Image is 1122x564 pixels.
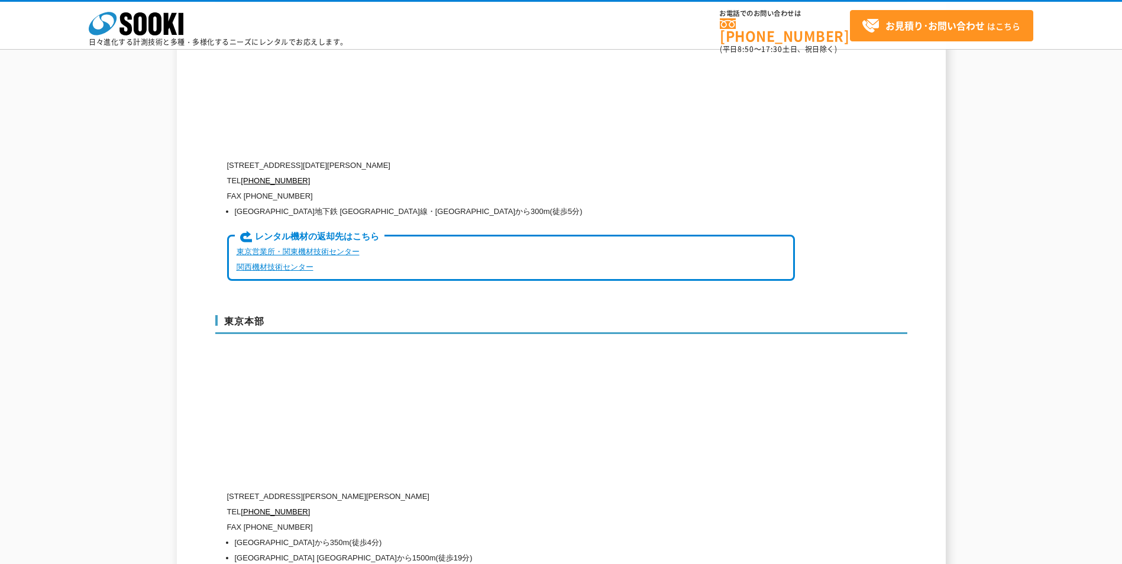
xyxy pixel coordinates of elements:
[227,189,795,204] p: FAX [PHONE_NUMBER]
[720,44,837,54] span: (平日 ～ 土日、祝日除く)
[241,176,310,185] a: [PHONE_NUMBER]
[761,44,783,54] span: 17:30
[235,231,384,244] span: レンタル機材の返却先はこちら
[89,38,348,46] p: 日々進化する計測技術と多種・多様化するニーズにレンタルでお応えします。
[720,18,850,43] a: [PHONE_NUMBER]
[227,173,795,189] p: TEL
[227,158,795,173] p: [STREET_ADDRESS][DATE][PERSON_NAME]
[885,18,985,33] strong: お見積り･お問い合わせ
[215,315,907,334] h3: 東京本部
[241,507,310,516] a: [PHONE_NUMBER]
[227,504,795,520] p: TEL
[738,44,754,54] span: 8:50
[227,489,795,504] p: [STREET_ADDRESS][PERSON_NAME][PERSON_NAME]
[237,262,313,271] a: 関西機材技術センター
[850,10,1033,41] a: お見積り･お問い合わせはこちら
[235,535,795,550] li: [GEOGRAPHIC_DATA]から350m(徒歩4分)
[227,520,795,535] p: FAX [PHONE_NUMBER]
[237,247,360,256] a: 東京営業所・関東機材技術センター
[720,10,850,17] span: お電話でのお問い合わせは
[235,204,795,219] li: [GEOGRAPHIC_DATA]地下鉄 [GEOGRAPHIC_DATA]線・[GEOGRAPHIC_DATA]から300m(徒歩5分)
[862,17,1020,35] span: はこちら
